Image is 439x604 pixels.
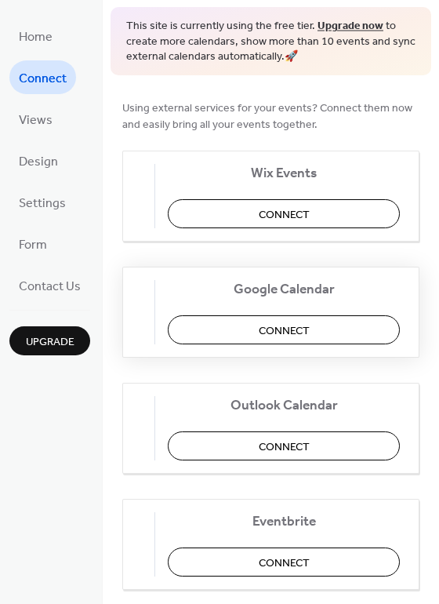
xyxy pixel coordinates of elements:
[19,108,53,133] span: Views
[19,191,66,216] span: Settings
[259,322,310,339] span: Connect
[317,16,383,37] a: Upgrade now
[19,150,58,174] span: Design
[168,397,400,413] span: Outlook Calendar
[259,206,310,223] span: Connect
[259,555,310,571] span: Connect
[19,67,67,91] span: Connect
[259,438,310,455] span: Connect
[19,233,47,257] span: Form
[168,165,400,181] span: Wix Events
[26,334,74,351] span: Upgrade
[168,315,400,344] button: Connect
[9,268,90,302] a: Contact Us
[19,275,81,299] span: Contact Us
[9,19,62,53] a: Home
[126,19,415,65] span: This site is currently using the free tier. to create more calendars, show more than 10 events an...
[9,326,90,355] button: Upgrade
[9,60,76,94] a: Connect
[168,199,400,228] button: Connect
[9,185,75,219] a: Settings
[168,548,400,577] button: Connect
[168,513,400,529] span: Eventbrite
[122,100,419,133] span: Using external services for your events? Connect them now and easily bring all your events together.
[9,144,67,177] a: Design
[19,25,53,49] span: Home
[168,281,400,297] span: Google Calendar
[9,102,62,136] a: Views
[9,227,56,260] a: Form
[168,431,400,460] button: Connect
